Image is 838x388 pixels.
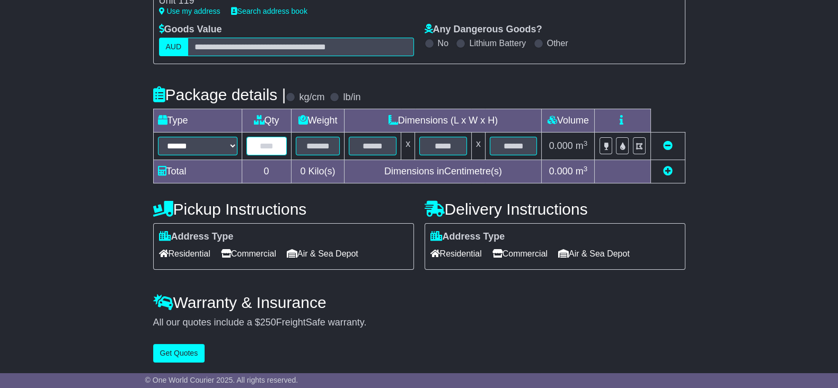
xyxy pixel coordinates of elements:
[584,139,588,147] sup: 3
[145,376,298,384] span: © One World Courier 2025. All rights reserved.
[159,7,220,15] a: Use my address
[438,38,448,48] label: No
[260,317,276,328] span: 250
[299,92,324,103] label: kg/cm
[469,38,526,48] label: Lithium Battery
[425,24,542,36] label: Any Dangerous Goods?
[287,245,358,262] span: Air & Sea Depot
[663,140,673,151] a: Remove this item
[231,7,307,15] a: Search address book
[584,165,588,173] sup: 3
[425,200,685,218] h4: Delivery Instructions
[153,344,205,363] button: Get Quotes
[159,245,210,262] span: Residential
[492,245,548,262] span: Commercial
[153,86,286,103] h4: Package details |
[576,140,588,151] span: m
[291,109,345,133] td: Weight
[345,160,542,183] td: Dimensions in Centimetre(s)
[221,245,276,262] span: Commercial
[430,231,505,243] label: Address Type
[159,24,222,36] label: Goods Value
[547,38,568,48] label: Other
[576,166,588,177] span: m
[549,166,573,177] span: 0.000
[549,140,573,151] span: 0.000
[242,160,291,183] td: 0
[153,200,414,218] h4: Pickup Instructions
[558,245,630,262] span: Air & Sea Depot
[153,109,242,133] td: Type
[153,294,685,311] h4: Warranty & Insurance
[153,317,685,329] div: All our quotes include a $ FreightSafe warranty.
[345,109,542,133] td: Dimensions (L x W x H)
[159,38,189,56] label: AUD
[153,160,242,183] td: Total
[401,133,415,160] td: x
[291,160,345,183] td: Kilo(s)
[300,166,305,177] span: 0
[430,245,482,262] span: Residential
[343,92,360,103] label: lb/in
[542,109,595,133] td: Volume
[159,231,234,243] label: Address Type
[242,109,291,133] td: Qty
[471,133,485,160] td: x
[663,166,673,177] a: Add new item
